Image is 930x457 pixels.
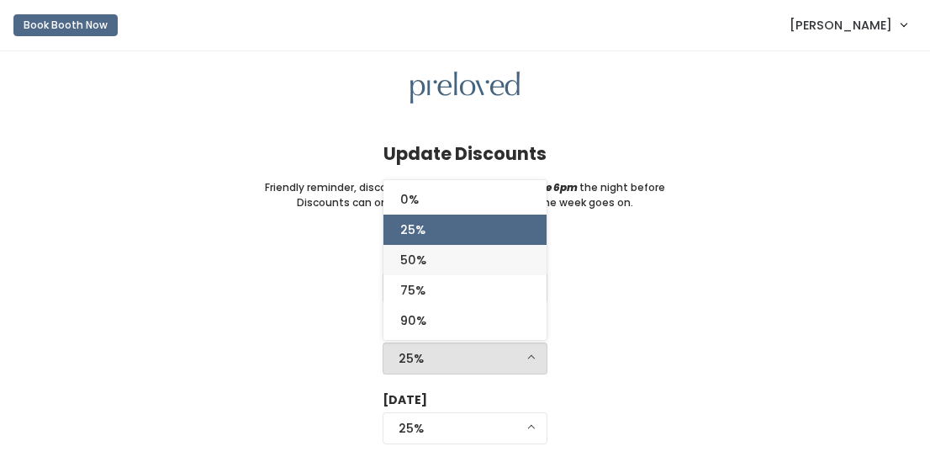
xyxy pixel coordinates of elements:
span: 25% [400,221,425,239]
h4: Update Discounts [383,144,547,163]
button: 25% [383,343,547,375]
span: 0% [400,190,419,209]
img: preloved logo [410,72,520,104]
a: [PERSON_NAME] [773,7,923,43]
div: 25% [399,349,531,368]
label: [DATE] [383,391,427,409]
button: 25% [383,412,547,444]
div: 25% [399,419,531,438]
span: 75% [400,281,425,300]
span: 90% [400,311,426,330]
small: Discounts can only stay the same or go up as the week goes on. [297,195,633,210]
small: Friendly reminder, discounts need to be updated the night before [265,180,665,195]
button: Book Booth Now [13,14,118,36]
a: Book Booth Now [13,7,118,44]
i: before 6pm [519,180,578,194]
span: 50% [400,251,426,269]
span: [PERSON_NAME] [790,16,892,35]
